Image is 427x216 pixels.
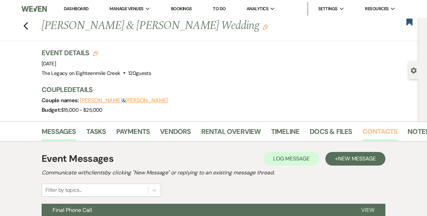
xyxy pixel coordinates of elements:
h3: Couple Details [42,85,412,94]
span: The Legacy on Eighteenmile Creek [42,70,120,77]
a: Payments [116,126,150,141]
a: Docs & Files [310,126,352,141]
button: [PERSON_NAME] [80,98,122,103]
a: To Do [213,6,225,12]
span: Couple names: [42,97,80,104]
button: Log Message [264,152,319,166]
span: $15,000 - $25,000 [61,107,102,113]
a: Tasks [86,126,106,141]
span: Manage Venues [109,5,143,12]
span: Analytics [247,5,268,12]
span: 120 guests [128,70,151,77]
img: Weven Logo [21,2,47,16]
button: Open lead details [411,67,417,73]
h1: [PERSON_NAME] & [PERSON_NAME] Wedding [42,18,340,34]
button: Edit [263,24,268,30]
span: Budget: [42,106,61,113]
h2: Communicate with clients by clicking "New Message" or replying to an existing message thread. [42,169,385,177]
span: & [80,97,168,104]
span: Log Message [273,155,310,162]
span: New Message [338,155,376,162]
a: Contacts [363,126,398,141]
button: +New Message [325,152,385,166]
button: [PERSON_NAME] [126,98,168,103]
span: View [361,206,374,214]
a: Timeline [271,126,300,141]
div: Filter by topics... [45,186,82,194]
span: Resources [365,5,388,12]
h3: Event Details [42,48,151,58]
a: Dashboard [64,6,88,12]
a: Bookings [171,6,192,12]
a: Rental Overview [201,126,261,141]
span: [DATE] [42,60,56,67]
span: Settings [318,5,338,12]
a: Vendors [160,126,191,141]
h1: Event Messages [42,152,114,166]
span: Final Phone Call [53,206,92,214]
a: Messages [42,126,76,141]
